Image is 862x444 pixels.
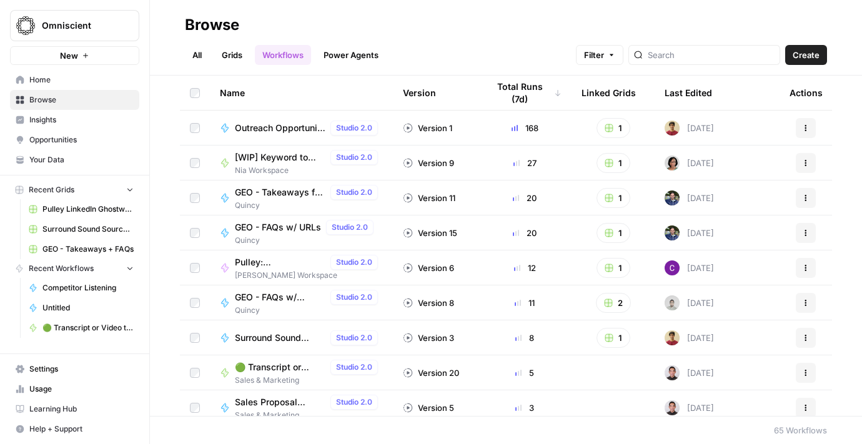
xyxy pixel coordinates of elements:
[336,397,372,408] span: Studio 2.0
[774,424,827,437] div: 65 Workflows
[29,74,134,86] span: Home
[29,184,74,195] span: Recent Grids
[403,262,454,274] div: Version 6
[23,199,139,219] a: Pulley LinkedIn Ghostwriting
[488,76,562,110] div: Total Runs (7d)
[235,305,383,316] span: Quincy
[403,367,459,379] div: Version 20
[336,362,372,373] span: Studio 2.0
[336,152,372,163] span: Studio 2.0
[235,200,383,211] span: Quincy
[185,15,239,35] div: Browse
[488,332,562,344] div: 8
[582,76,636,110] div: Linked Grids
[488,192,562,204] div: 20
[220,330,383,345] a: Surround Sound SourcesStudio 2.0
[336,332,372,343] span: Studio 2.0
[576,45,623,65] button: Filter
[29,423,134,435] span: Help + Support
[336,292,372,303] span: Studio 2.0
[665,330,680,345] img: 2aj0zzttblp8szi0taxm0due3wj9
[42,224,134,235] span: Surround Sound Sources Grid
[332,222,368,233] span: Studio 2.0
[10,130,139,150] a: Opportunities
[597,223,630,243] button: 1
[597,153,630,173] button: 1
[235,151,325,164] span: [WIP] Keyword to Outline
[665,121,680,136] img: 2aj0zzttblp8szi0taxm0due3wj9
[235,122,325,134] span: Outreach Opportunity Qualifier
[316,45,386,65] a: Power Agents
[235,291,325,303] span: GEO - FAQs w/ Keywords
[665,365,680,380] img: ldca96x3fqk96iahrrd7hy2ionxa
[665,190,680,205] img: qu68pvt2p5lnei6irj3c6kz5ll1u
[10,379,139,399] a: Usage
[10,46,139,65] button: New
[596,293,631,313] button: 2
[220,220,383,246] a: GEO - FAQs w/ URLsStudio 2.0Quincy
[10,110,139,130] a: Insights
[785,45,827,65] button: Create
[665,225,714,240] div: [DATE]
[665,190,714,205] div: [DATE]
[235,332,325,344] span: Surround Sound Sources
[10,419,139,439] button: Help + Support
[60,49,78,62] span: New
[488,122,562,134] div: 168
[597,328,630,348] button: 1
[403,297,454,309] div: Version 8
[488,227,562,239] div: 20
[336,257,372,268] span: Studio 2.0
[403,122,452,134] div: Version 1
[793,49,820,61] span: Create
[403,76,436,110] div: Version
[488,157,562,169] div: 27
[665,76,712,110] div: Last Edited
[23,219,139,239] a: Surround Sound Sources Grid
[23,318,139,338] a: 🟢 Transcript or Video to LinkedIn Posts
[488,367,562,379] div: 5
[235,186,325,199] span: GEO - Takeaways for Published Content
[235,235,379,246] span: Quincy
[597,258,630,278] button: 1
[10,150,139,170] a: Your Data
[235,165,383,176] span: Nia Workspace
[235,256,325,269] span: Pulley: [PERSON_NAME] Social Ghostwriter
[488,402,562,414] div: 3
[220,76,383,110] div: Name
[10,70,139,90] a: Home
[214,45,250,65] a: Grids
[42,19,117,32] span: Omniscient
[42,302,134,313] span: Untitled
[488,297,562,309] div: 11
[597,188,630,208] button: 1
[235,270,383,281] span: [PERSON_NAME] Workspace
[10,180,139,199] button: Recent Grids
[665,295,680,310] img: cu9xolbrxuqs6ajko1qc0askbkgj
[23,278,139,298] a: Competitor Listening
[665,121,714,136] div: [DATE]
[220,290,383,316] a: GEO - FAQs w/ KeywordsStudio 2.0Quincy
[220,255,383,281] a: Pulley: [PERSON_NAME] Social GhostwriterStudio 2.0[PERSON_NAME] Workspace
[336,187,372,198] span: Studio 2.0
[220,360,383,386] a: 🟢 Transcript or Video to LinkedIn PostsStudio 2.0Sales & Marketing
[403,157,454,169] div: Version 9
[235,375,383,386] span: Sales & Marketing
[42,204,134,215] span: Pulley LinkedIn Ghostwriting
[29,154,134,165] span: Your Data
[665,400,680,415] img: ldca96x3fqk96iahrrd7hy2ionxa
[790,76,823,110] div: Actions
[10,259,139,278] button: Recent Workflows
[220,150,383,176] a: [WIP] Keyword to OutlineStudio 2.0Nia Workspace
[29,94,134,106] span: Browse
[403,402,454,414] div: Version 5
[665,155,714,170] div: [DATE]
[665,260,680,275] img: l8aue7yj0v0z4gqnct18vmdfgpdl
[235,396,325,408] span: Sales Proposal Creator
[29,114,134,126] span: Insights
[10,90,139,110] a: Browse
[10,399,139,419] a: Learning Hub
[29,383,134,395] span: Usage
[665,295,714,310] div: [DATE]
[403,332,454,344] div: Version 3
